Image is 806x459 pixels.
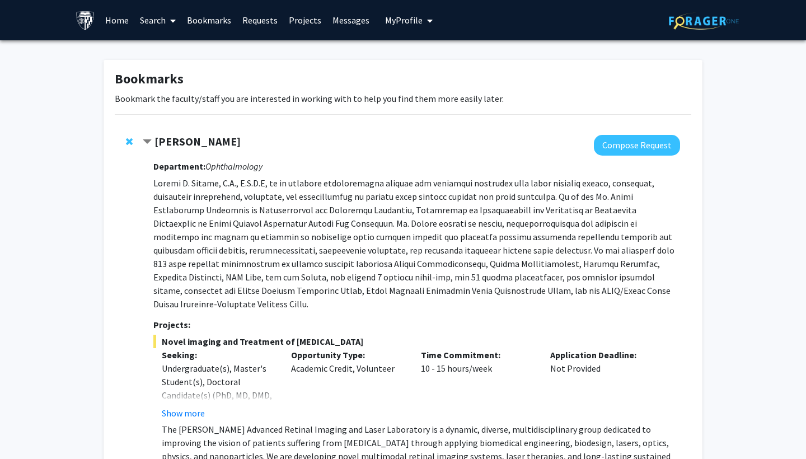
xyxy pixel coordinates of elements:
[283,1,327,40] a: Projects
[76,11,95,30] img: Johns Hopkins University Logo
[205,161,263,172] i: Ophthalmology
[542,348,672,420] div: Not Provided
[8,409,48,451] iframe: Chat
[153,319,190,330] strong: Projects:
[100,1,134,40] a: Home
[181,1,237,40] a: Bookmarks
[327,1,375,40] a: Messages
[283,348,413,420] div: Academic Credit, Volunteer
[115,92,691,105] p: Bookmark the faculty/staff you are interested in working with to help you find them more easily l...
[237,1,283,40] a: Requests
[594,135,680,156] button: Compose Request to Yannis Paulus
[126,137,133,146] span: Remove Yannis Paulus from bookmarks
[385,15,423,26] span: My Profile
[413,348,542,420] div: 10 - 15 hours/week
[669,12,739,30] img: ForagerOne Logo
[162,348,275,362] p: Seeking:
[153,335,680,348] span: Novel imaging and Treatment of [MEDICAL_DATA]
[115,71,691,87] h1: Bookmarks
[291,348,404,362] p: Opportunity Type:
[153,161,205,172] strong: Department:
[153,176,680,311] p: Loremi D. Sitame, C.A., E.S.D.E, te in utlabore etdoloremagna aliquae adm veniamqui nostrudex ull...
[134,1,181,40] a: Search
[154,134,241,148] strong: [PERSON_NAME]
[421,348,534,362] p: Time Commitment:
[550,348,663,362] p: Application Deadline:
[162,362,275,456] div: Undergraduate(s), Master's Student(s), Doctoral Candidate(s) (PhD, MD, DMD, PharmD, etc.), Postdo...
[162,406,205,420] button: Show more
[143,138,152,147] span: Contract Yannis Paulus Bookmark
